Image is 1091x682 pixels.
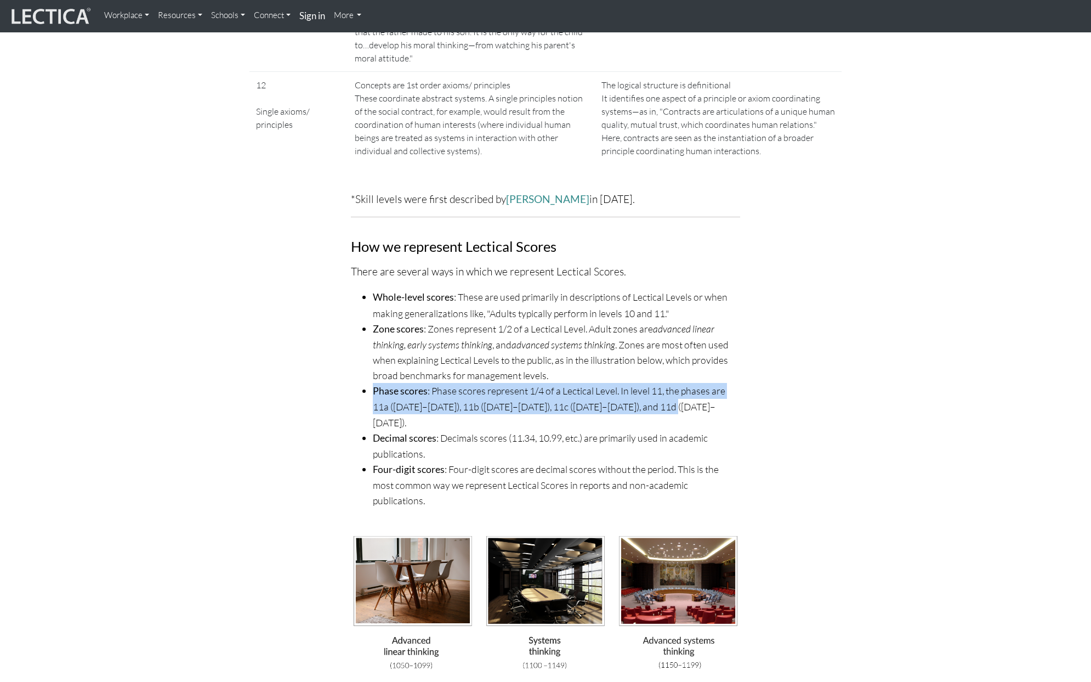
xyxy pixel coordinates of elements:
strong: Phase scores [373,385,428,397]
a: Resources [154,4,207,26]
strong: Whole-level scores [373,291,454,303]
li: : Four-digit scores are decimal scores without the period. This is the most common way we represe... [373,461,740,508]
li: : Decimals scores (11.34, 10.99, etc.) are primarily used in academic publications. [373,430,740,461]
p: *Skill levels were first described by in [DATE]. [351,190,740,208]
h3: How we represent Lectical Scores [351,239,740,254]
p: There are several ways in which we represent Lectical Scores. [351,263,740,281]
a: Schools [207,4,249,26]
li: : Phase scores represent 1/4 of a Lectical Level. In level 11, the phases are 11a ([DATE]–[DATE])... [373,383,740,430]
i: advanced systems thinking [512,339,615,351]
td: The logical structure is definitional It identifies one aspect of a principle or axiom coordinati... [595,71,842,164]
a: [PERSON_NAME] [506,193,589,205]
i: early systems thinking [407,339,492,351]
strong: Decimal scores [373,432,436,444]
a: Workplace [100,4,154,26]
img: lecticalive [9,6,91,27]
i: advanced linear thinking, [373,323,714,351]
strong: Zone scores [373,323,424,335]
td: 12 Single axioms/ principles [249,71,348,164]
a: Connect [249,4,295,26]
li: : These are used primarily in descriptions of Lectical Levels or when making generalizations like... [373,289,740,320]
img: benchmarks-zones-3.png [351,534,740,681]
strong: Sign in [299,10,325,21]
a: Sign in [295,4,329,28]
td: Concepts are 1st order axioms/ principles These coordinate abstract systems. A single principles ... [348,71,595,164]
a: More [329,4,366,26]
li: : Zones represent 1/2 of a Lectical Level. Adult zones are , and . Zones are most often used when... [373,321,740,384]
strong: Four-digit scores [373,464,445,475]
